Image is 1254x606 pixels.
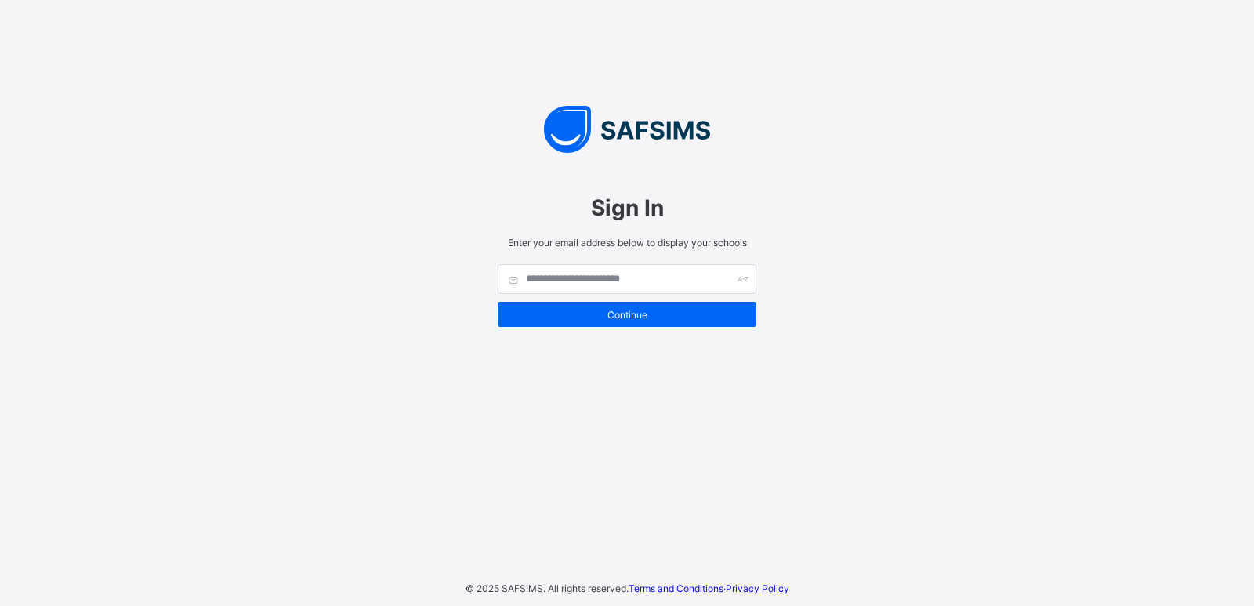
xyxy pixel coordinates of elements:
span: · [629,582,789,594]
span: Sign In [498,194,756,221]
img: SAFSIMS Logo [482,106,772,153]
span: Enter your email address below to display your schools [498,237,756,249]
span: Continue [509,309,745,321]
a: Privacy Policy [726,582,789,594]
span: © 2025 SAFSIMS. All rights reserved. [466,582,629,594]
a: Terms and Conditions [629,582,723,594]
